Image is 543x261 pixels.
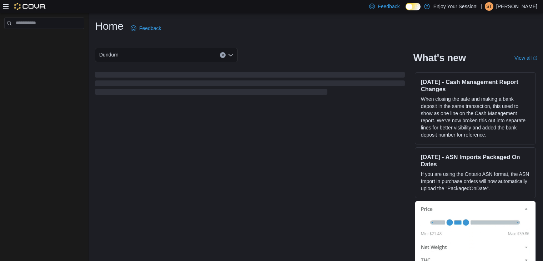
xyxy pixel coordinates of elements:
h3: [DATE] - ASN Imports Packaged On Dates [421,153,530,168]
span: ST [486,2,492,11]
img: Cova [14,3,46,10]
h3: [DATE] - Cash Management Report Changes [421,78,530,93]
svg: External link [533,56,537,60]
h2: What's new [413,52,466,64]
div: Shannon Thompson [485,2,493,11]
input: Dark Mode [406,3,421,10]
button: Open list of options [228,52,233,58]
span: Feedback [139,25,161,32]
span: Dundurn [99,50,119,59]
span: Feedback [378,3,399,10]
span: Loading [95,73,405,96]
p: | [481,2,482,11]
p: Enjoy Your Session! [433,2,478,11]
button: Clear input [220,52,226,58]
p: [PERSON_NAME] [496,2,537,11]
h1: Home [95,19,124,33]
nav: Complex example [4,30,84,48]
p: If you are using the Ontario ASN format, the ASN Import in purchase orders will now automatically... [421,171,530,192]
a: Feedback [128,21,164,35]
a: View allExternal link [514,55,537,61]
p: When closing the safe and making a bank deposit in the same transaction, this used to show as one... [421,95,530,138]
